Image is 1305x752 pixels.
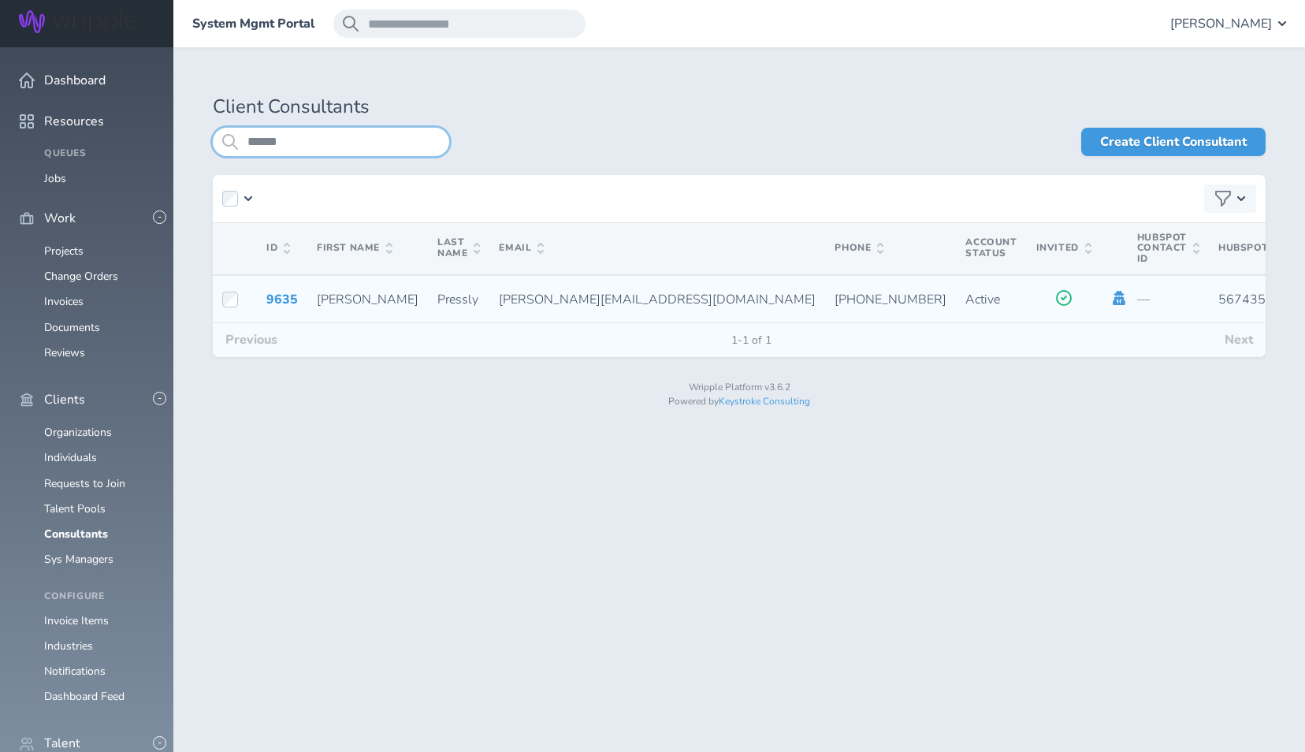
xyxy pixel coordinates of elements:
[499,291,816,308] span: [PERSON_NAME][EMAIL_ADDRESS][DOMAIN_NAME]
[44,393,85,407] span: Clients
[44,148,154,159] h4: Queues
[213,396,1266,408] p: Powered by
[44,736,80,750] span: Talent
[266,243,290,254] span: ID
[1110,291,1128,305] a: Impersonate
[192,17,314,31] a: System Mgmt Portal
[44,689,125,704] a: Dashboard Feed
[437,237,480,259] span: Last Name
[213,323,290,356] button: Previous
[317,291,418,308] span: [PERSON_NAME]
[835,243,883,254] span: Phone
[317,243,392,254] span: First Name
[1036,243,1091,254] span: Invited
[44,591,154,602] h4: Configure
[266,291,298,308] a: 9635
[1218,291,1289,308] span: 567435048
[44,638,93,653] a: Industries
[44,73,106,87] span: Dashboard
[499,243,544,254] span: Email
[44,171,66,186] a: Jobs
[44,613,109,628] a: Invoice Items
[719,334,784,347] span: 1-1 of 1
[213,382,1266,393] p: Wripple Platform v3.6.2
[19,10,137,33] img: Wripple
[44,244,84,259] a: Projects
[1137,292,1199,307] p: —
[965,291,1000,308] span: Active
[1170,9,1286,38] button: [PERSON_NAME]
[437,291,478,308] span: Pressly
[44,476,125,491] a: Requests to Join
[44,320,100,335] a: Documents
[44,211,76,225] span: Work
[44,114,104,128] span: Resources
[1081,128,1266,156] a: Create Client Consultant
[1137,233,1199,265] span: Hubspot Contact Id
[44,527,108,542] a: Consultants
[44,345,85,360] a: Reviews
[153,736,166,750] button: -
[153,392,166,405] button: -
[44,269,118,284] a: Change Orders
[44,501,106,516] a: Talent Pools
[153,210,166,224] button: -
[44,450,97,465] a: Individuals
[1218,241,1282,254] span: HubSpot Id
[44,552,113,567] a: Sys Managers
[719,395,810,408] a: Keystroke Consulting
[1212,323,1266,356] button: Next
[44,664,106,679] a: Notifications
[44,425,112,440] a: Organizations
[965,236,1017,259] span: Account Status
[213,96,1266,118] h1: Client Consultants
[44,294,84,309] a: Invoices
[1170,17,1272,31] span: [PERSON_NAME]
[835,291,946,308] span: [PHONE_NUMBER]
